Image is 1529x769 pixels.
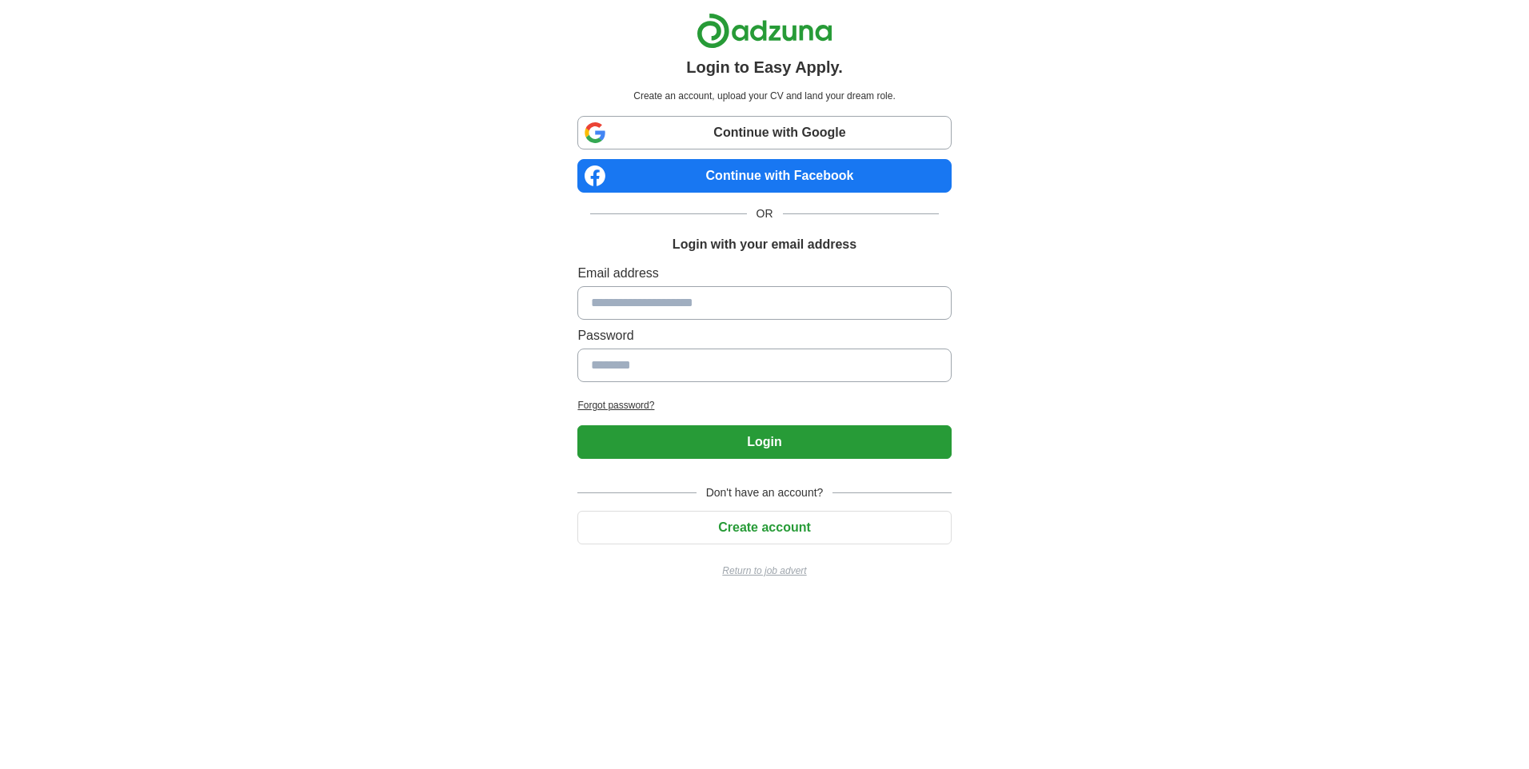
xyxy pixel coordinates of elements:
[673,235,856,254] h1: Login with your email address
[577,264,951,283] label: Email address
[697,13,832,49] img: Adzuna logo
[577,398,951,412] a: Forgot password?
[581,89,948,103] p: Create an account, upload your CV and land your dream role.
[577,564,951,578] a: Return to job advert
[686,55,843,79] h1: Login to Easy Apply.
[577,159,951,193] a: Continue with Facebook
[747,205,783,222] span: OR
[697,484,833,501] span: Don't have an account?
[577,520,951,534] a: Create account
[577,116,951,149] a: Continue with Google
[577,326,951,345] label: Password
[577,511,951,544] button: Create account
[577,425,951,459] button: Login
